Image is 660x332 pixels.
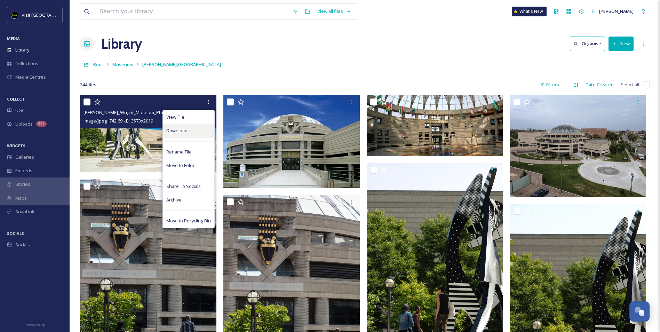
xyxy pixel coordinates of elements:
[93,61,103,68] span: Root
[15,74,46,80] span: Media Centres
[621,81,639,88] span: Select all
[166,162,197,169] span: Move to Folder
[142,60,221,69] a: [PERSON_NAME][GEOGRAPHIC_DATA]
[96,4,289,19] input: Search your library
[629,301,650,322] button: Open Chat
[166,183,201,190] span: Share To Socials
[15,208,34,215] span: SnapLink
[7,96,25,102] span: COLLECT
[510,95,646,197] img: Charles_H._Wright_Museum_Warren_Circle_Photo_Credit_Charles_H._Wright_Museum.jpg
[582,78,617,92] div: Date Created
[101,33,142,54] a: Library
[84,109,250,116] span: [PERSON_NAME]_Wright_Museum_Photo_Credit_Annistique_Photography (2).jpg
[15,107,25,114] span: UGC
[536,78,563,92] div: Filters
[15,60,38,67] span: Collections
[11,11,18,18] img: VISIT%20DETROIT%20LOGO%20-%20BLACK%20BACKGROUND.png
[15,242,30,248] span: Socials
[609,37,634,51] button: New
[80,95,216,172] img: Charles_H._Wright_Museum_Photo_Credit_Annistique_Photography (2).jpg
[166,114,184,120] span: View File
[25,323,45,327] span: Privacy Policy
[15,154,34,160] span: Galleries
[25,320,45,329] a: Privacy Policy
[15,167,32,174] span: Embeds
[36,121,47,127] div: 341
[112,61,133,68] span: Museums
[22,11,75,18] span: Visit [GEOGRAPHIC_DATA]
[80,81,96,88] span: 244 file s
[84,118,153,124] span: image/jpeg | 742.69 kB | 3573 x 2019
[512,7,547,16] a: What's New
[7,36,20,41] span: MEDIA
[112,60,133,69] a: Museums
[166,197,182,203] span: Archive
[367,95,503,156] img: charleshwright.jpeg
[166,127,188,134] span: Download
[223,95,360,188] img: Charles_H._Wright_Museum__Photo_Credit_Charles_H._Wright_Museum.jpg
[570,37,605,51] button: Organise
[7,231,24,236] span: SOCIALS
[314,5,355,18] a: View all files
[15,195,27,201] span: Maps
[166,149,192,155] span: Rename File
[7,143,25,148] span: WIDGETS
[15,181,30,188] span: Stories
[93,60,103,69] a: Root
[599,8,634,14] span: [PERSON_NAME]
[588,5,637,18] a: [PERSON_NAME]
[166,218,211,224] span: Move to Recycling Bin
[15,121,33,127] span: Uploads
[142,61,221,68] span: [PERSON_NAME][GEOGRAPHIC_DATA]
[15,47,29,53] span: Library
